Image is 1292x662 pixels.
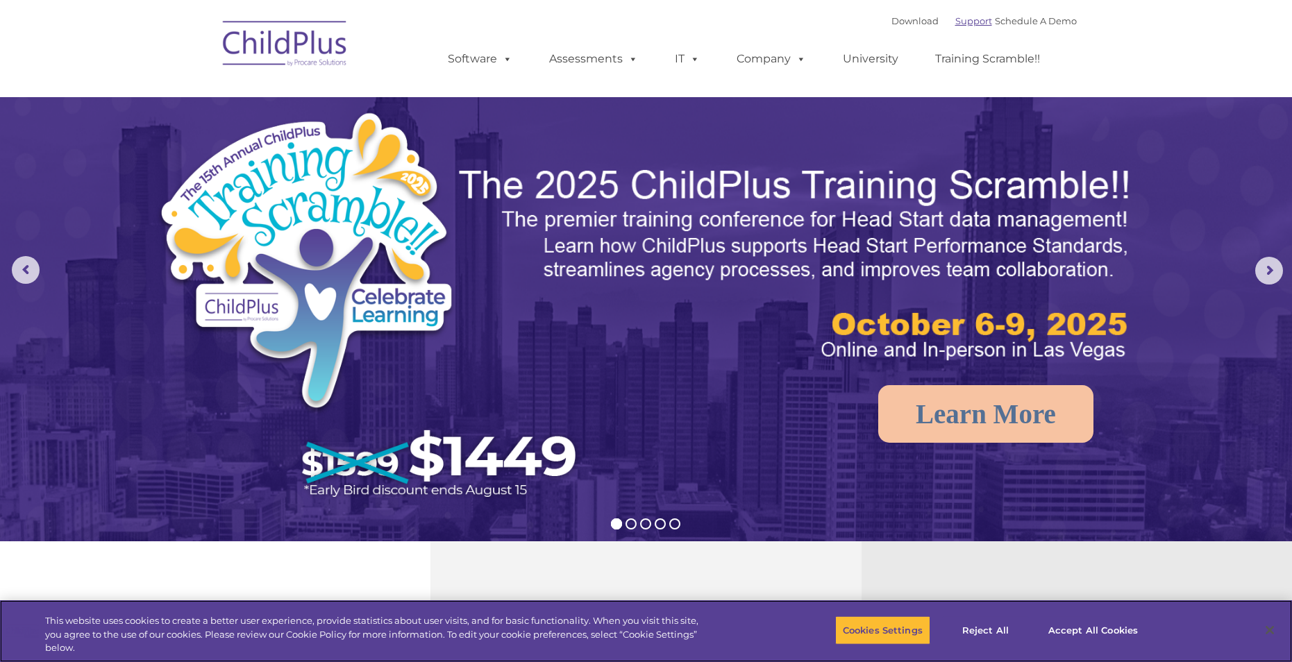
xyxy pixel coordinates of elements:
[942,616,1029,645] button: Reject All
[723,45,820,73] a: Company
[216,11,355,80] img: ChildPlus by Procare Solutions
[193,92,235,102] span: Last name
[878,385,1093,443] a: Learn More
[535,45,652,73] a: Assessments
[829,45,912,73] a: University
[891,15,939,26] a: Download
[955,15,992,26] a: Support
[1041,616,1146,645] button: Accept All Cookies
[661,45,714,73] a: IT
[45,614,711,655] div: This website uses cookies to create a better user experience, provide statistics about user visit...
[434,45,526,73] a: Software
[1255,615,1285,645] button: Close
[193,148,252,159] span: Phone number
[995,15,1077,26] a: Schedule A Demo
[891,15,1077,26] font: |
[835,616,930,645] button: Cookies Settings
[921,45,1054,73] a: Training Scramble!!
